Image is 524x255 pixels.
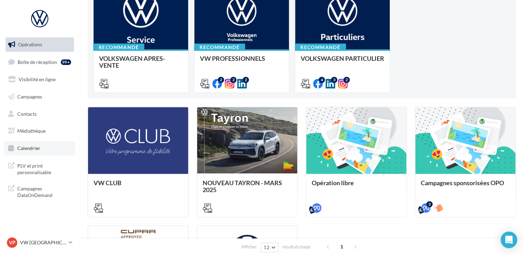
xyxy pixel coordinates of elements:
[17,111,37,116] span: Contacts
[243,77,249,83] div: 2
[19,76,56,82] span: Visibilité en ligne
[93,44,144,51] div: Recommandé
[9,239,16,246] span: VP
[4,89,75,104] a: Campagnes
[343,77,350,83] div: 2
[4,37,75,52] a: Opérations
[94,179,122,187] span: VW CLUB
[20,239,66,246] p: VW [GEOGRAPHIC_DATA] 13
[241,244,257,250] span: Afficher
[17,128,46,134] span: Médiathèque
[4,158,75,179] a: PLV et print personnalisable
[4,181,75,201] a: Campagnes DataOnDemand
[4,141,75,155] a: Calendrier
[264,245,270,250] span: 12
[4,72,75,87] a: Visibilité en ligne
[421,179,504,187] span: Campagnes sponsorisées OPO
[4,55,75,69] a: Boîte de réception99+
[6,236,74,249] a: VP VW [GEOGRAPHIC_DATA] 13
[17,161,71,176] span: PLV et print personnalisable
[61,59,71,65] div: 99+
[203,179,282,193] span: NOUVEAU TAYRON - MARS 2025
[99,55,165,69] span: VOLKSWAGEN APRES-VENTE
[18,41,42,47] span: Opérations
[501,232,517,248] div: Open Intercom Messenger
[426,201,433,207] div: 2
[282,244,311,250] span: résultats/page
[17,184,71,199] span: Campagnes DataOnDemand
[336,241,347,252] span: 1
[218,77,224,83] div: 2
[230,77,236,83] div: 2
[319,77,325,83] div: 4
[4,124,75,138] a: Médiathèque
[261,243,278,252] button: 12
[4,107,75,121] a: Contacts
[331,77,337,83] div: 3
[18,59,57,65] span: Boîte de réception
[200,55,265,62] span: VW PROFESSIONNELS
[295,44,346,51] div: Recommandé
[301,55,384,62] span: VOLKSWAGEN PARTICULIER
[17,94,42,100] span: Campagnes
[312,179,354,187] span: Opération libre
[194,44,245,51] div: Recommandé
[17,145,40,151] span: Calendrier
